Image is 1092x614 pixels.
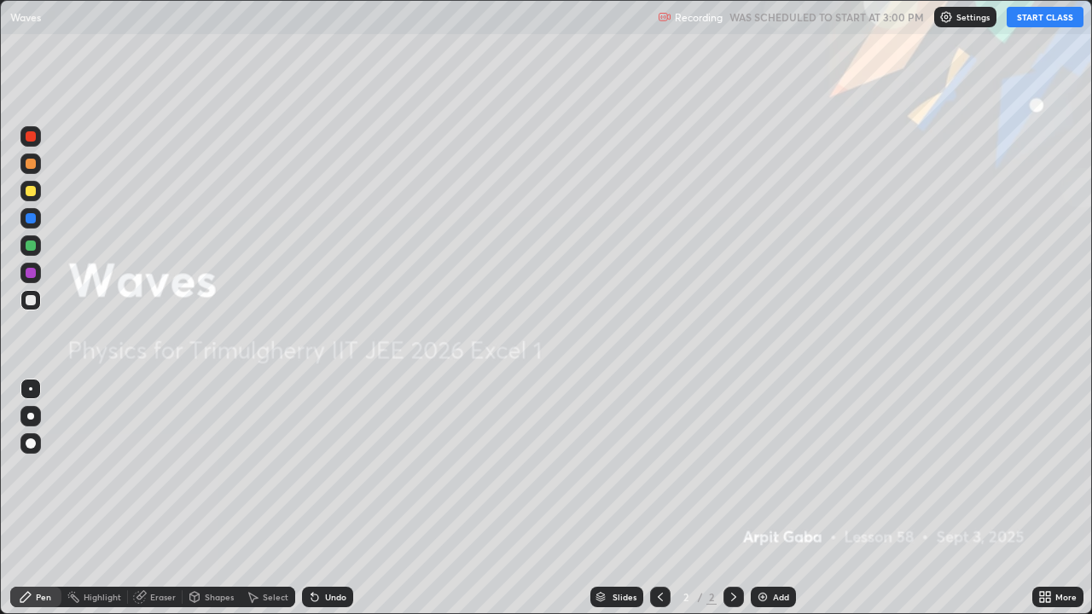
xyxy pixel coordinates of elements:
[205,593,234,601] div: Shapes
[677,592,694,602] div: 2
[613,593,636,601] div: Slides
[698,592,703,602] div: /
[263,593,288,601] div: Select
[773,593,789,601] div: Add
[325,593,346,601] div: Undo
[675,11,723,24] p: Recording
[956,13,990,21] p: Settings
[756,590,770,604] img: add-slide-button
[10,10,41,24] p: Waves
[84,593,121,601] div: Highlight
[939,10,953,24] img: class-settings-icons
[36,593,51,601] div: Pen
[706,589,717,605] div: 2
[150,593,176,601] div: Eraser
[1055,593,1077,601] div: More
[658,10,671,24] img: recording.375f2c34.svg
[729,9,924,25] h5: WAS SCHEDULED TO START AT 3:00 PM
[1007,7,1083,27] button: START CLASS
